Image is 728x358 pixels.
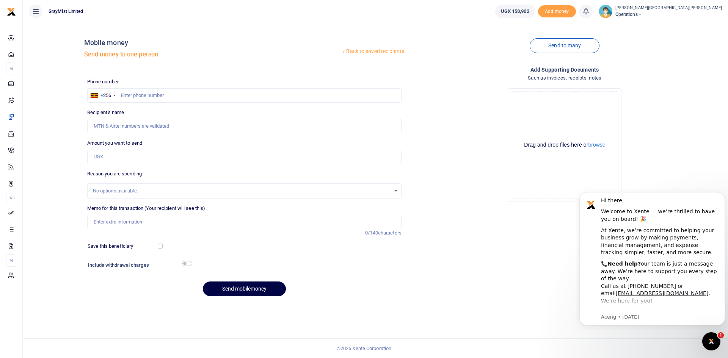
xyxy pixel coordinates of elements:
iframe: Intercom notifications message [576,185,728,330]
a: Add money [538,8,576,14]
h5: Send money to one person [84,51,341,58]
div: Drag and drop files here or [511,141,618,149]
input: MTN & Airtel numbers are validated [87,119,402,133]
button: browse [588,142,605,147]
label: Memo for this transaction (Your recipient will see this) [87,205,206,212]
span: characters [378,230,402,236]
img: logo-small [7,7,16,16]
li: M [6,63,16,75]
a: UGX 158,902 [495,5,535,18]
label: Recipient's name [87,109,124,116]
span: Add money [538,5,576,18]
span: 0/140 [365,230,378,236]
label: Reason you are spending [87,170,142,178]
a: Send to many [530,38,599,53]
small: [PERSON_NAME][GEOGRAPHIC_DATA][PERSON_NAME] [615,5,722,11]
li: Ac [6,192,16,204]
li: Toup your wallet [538,5,576,18]
span: UGX 158,902 [501,8,529,15]
a: logo-small logo-large logo-large [7,8,16,14]
li: M [6,254,16,267]
label: Phone number [87,78,119,86]
label: Save this beneficiary [88,242,133,250]
h4: Such as invoices, receipts, notes [408,74,722,82]
button: Send mobilemoney [203,281,286,296]
input: Enter phone number [87,88,402,103]
h6: Include withdrawal charges [88,262,188,268]
div: No options available. [93,187,391,195]
li: Wallet ballance [492,5,538,18]
h4: Add supporting Documents [408,66,722,74]
label: Amount you want to send [87,139,142,147]
input: Enter extra information [87,215,402,229]
img: profile-user [599,5,612,18]
div: File Uploader [508,88,621,202]
span: Operations [615,11,722,18]
div: Uganda: +256 [88,89,118,102]
a: Back to saved recipients [340,45,405,58]
a: profile-user [PERSON_NAME][GEOGRAPHIC_DATA][PERSON_NAME] Operations [599,5,722,18]
div: +256 [100,92,111,99]
h4: Mobile money [84,39,341,47]
span: 1 [718,332,724,338]
span: GrayMist Limited [45,8,86,15]
iframe: Intercom live chat [702,332,720,350]
input: UGX [87,150,402,164]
